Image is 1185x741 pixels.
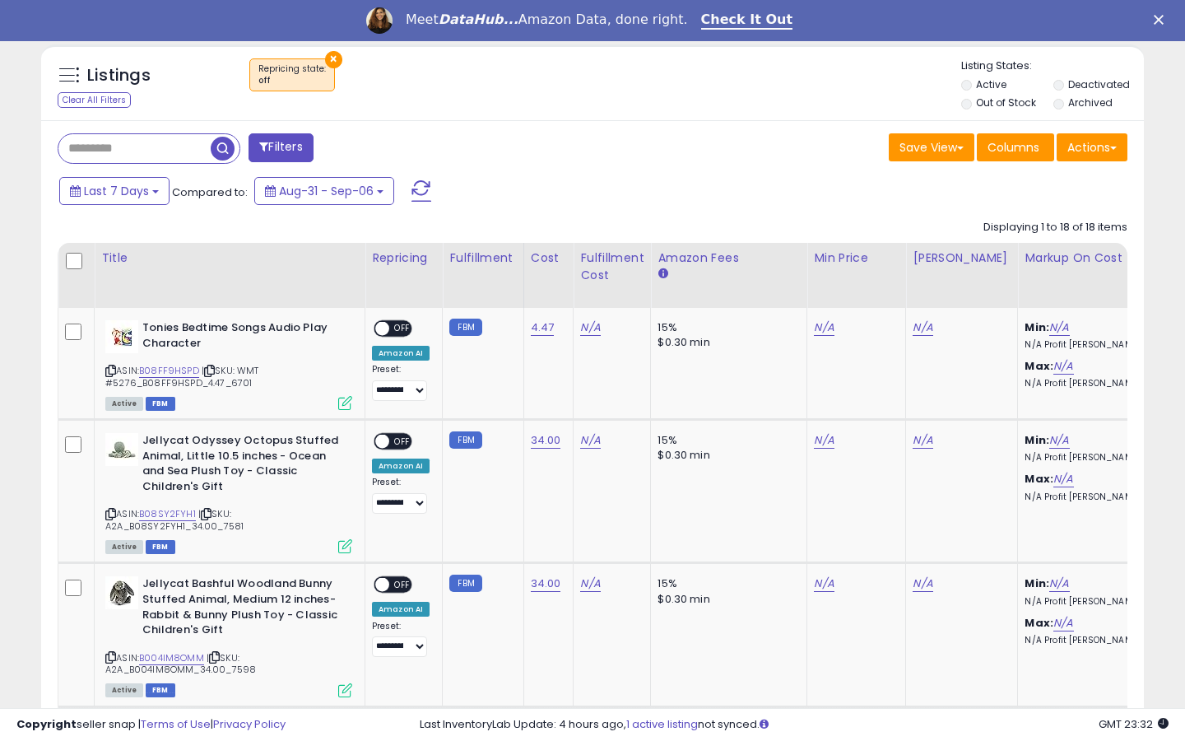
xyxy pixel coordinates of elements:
div: Preset: [372,364,430,401]
a: Terms of Use [141,716,211,732]
button: Save View [889,133,974,161]
a: B08FF9HSPD [139,364,199,378]
button: Last 7 Days [59,177,170,205]
div: 15% [658,320,794,335]
p: N/A Profit [PERSON_NAME] [1025,452,1161,464]
div: 15% [658,433,794,448]
a: 34.00 [531,576,561,592]
label: Archived [1068,96,1113,110]
a: 4.47 [531,319,555,336]
div: Repricing [372,249,435,267]
a: Check It Out [701,12,793,30]
a: B004IM8OMM [139,651,204,665]
a: 34.00 [531,432,561,449]
span: Aug-31 - Sep-06 [279,183,374,199]
button: Aug-31 - Sep-06 [254,177,394,205]
div: Markup on Cost [1025,249,1167,267]
span: All listings currently available for purchase on Amazon [105,683,143,697]
div: Amazon AI [372,459,430,473]
div: Meet Amazon Data, done right. [406,12,688,28]
a: N/A [580,319,600,336]
span: Repricing state : [258,63,326,87]
b: Tonies Bedtime Songs Audio Play Character [142,320,342,355]
div: Last InventoryLab Update: 4 hours ago, not synced. [420,717,1169,733]
img: 41T-Xb+GevL._SL40_.jpg [105,320,138,353]
label: Out of Stock [976,96,1036,110]
small: FBM [449,319,481,336]
a: N/A [1053,471,1073,487]
span: 2025-09-14 23:32 GMT [1099,716,1169,732]
div: Clear All Filters [58,92,131,108]
div: 15% [658,576,794,591]
a: N/A [1049,576,1069,592]
th: The percentage added to the cost of goods (COGS) that forms the calculator for Min & Max prices. [1018,243,1174,308]
div: Amazon Fees [658,249,800,267]
b: Min: [1025,432,1049,448]
a: N/A [1049,319,1069,336]
p: N/A Profit [PERSON_NAME] [1025,339,1161,351]
div: off [258,75,326,86]
h5: Listings [87,64,151,87]
i: DataHub... [439,12,518,27]
small: FBM [449,431,481,449]
b: Jellycat Odyssey Octopus Stuffed Animal, Little 10.5 inches - Ocean and Sea Plush Toy - Classic C... [142,433,342,498]
span: OFF [389,322,416,336]
div: Preset: [372,477,430,514]
span: | SKU: WMT #5276_B08FF9HSPD_4.47_6701 [105,364,259,389]
small: FBM [449,575,481,592]
a: N/A [913,319,932,336]
div: [PERSON_NAME] [913,249,1011,267]
p: N/A Profit [PERSON_NAME] [1025,596,1161,608]
span: | SKU: A2A_B004IM8OMM_34.00_7598 [105,651,256,676]
button: × [325,51,342,68]
div: ASIN: [105,320,352,408]
a: 1 active listing [626,716,698,732]
div: Cost [531,249,567,267]
div: Fulfillment Cost [580,249,644,284]
img: 51S3nUAO8nL._SL40_.jpg [105,576,138,609]
span: OFF [389,578,416,592]
b: Max: [1025,358,1053,374]
p: Listing States: [961,58,1145,74]
span: OFF [389,435,416,449]
a: N/A [580,432,600,449]
b: Jellycat Bashful Woodland Bunny Stuffed Animal, Medium 12 inches- Rabbit & Bunny Plush Toy - Clas... [142,576,342,641]
span: All listings currently available for purchase on Amazon [105,397,143,411]
button: Filters [249,133,313,162]
div: Amazon AI [372,346,430,361]
a: N/A [1053,358,1073,375]
div: Min Price [814,249,899,267]
p: N/A Profit [PERSON_NAME] [1025,635,1161,646]
span: FBM [146,540,175,554]
a: N/A [814,319,834,336]
label: Deactivated [1068,77,1130,91]
span: FBM [146,683,175,697]
div: $0.30 min [658,335,794,350]
button: Columns [977,133,1054,161]
span: All listings currently available for purchase on Amazon [105,540,143,554]
a: B08SY2FYH1 [139,507,196,521]
a: N/A [913,432,932,449]
a: N/A [814,432,834,449]
a: N/A [814,576,834,592]
span: Last 7 Days [84,183,149,199]
div: seller snap | | [16,717,286,733]
div: Amazon AI [372,602,430,617]
div: Preset: [372,621,430,658]
p: N/A Profit [PERSON_NAME] [1025,378,1161,389]
strong: Copyright [16,716,77,732]
b: Max: [1025,615,1053,631]
a: N/A [1049,432,1069,449]
a: N/A [1053,615,1073,631]
img: 419MpQ2cZVL._SL40_.jpg [105,433,138,466]
a: N/A [580,576,600,592]
img: Profile image for Georgie [366,7,393,34]
span: Columns [987,139,1039,156]
small: Amazon Fees. [658,267,667,282]
b: Min: [1025,319,1049,335]
p: N/A Profit [PERSON_NAME] [1025,492,1161,503]
span: | SKU: A2A_B08SY2FYH1_34.00_7581 [105,507,244,532]
button: Actions [1057,133,1127,161]
span: FBM [146,397,175,411]
div: Fulfillment [449,249,516,267]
